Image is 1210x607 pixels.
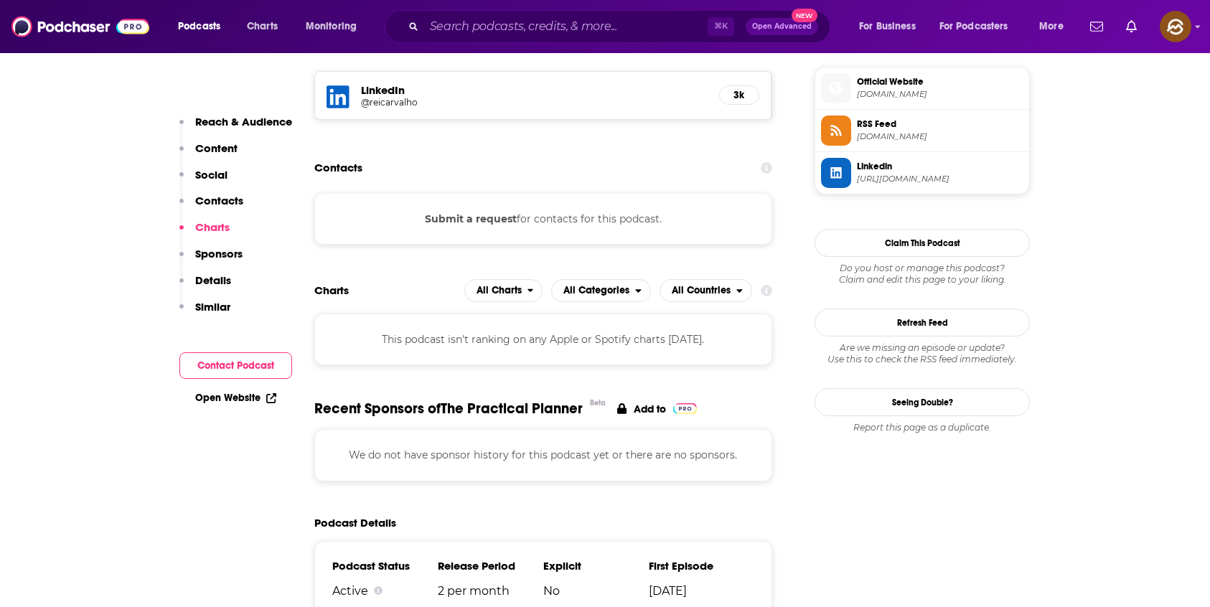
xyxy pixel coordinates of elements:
[815,229,1030,257] button: Claim This Podcast
[551,279,651,302] h2: Categories
[195,220,230,234] p: Charts
[649,584,754,598] span: [DATE]
[815,309,1030,337] button: Refresh Feed
[398,10,844,43] div: Search podcasts, credits, & more...
[314,193,772,245] div: for contacts for this podcast.
[859,17,916,37] span: For Business
[821,116,1023,146] a: RSS Feed[DOMAIN_NAME]
[1160,11,1191,42] img: User Profile
[634,403,666,415] p: Add to
[1084,14,1109,39] a: Show notifications dropdown
[1029,15,1082,38] button: open menu
[11,13,149,40] img: Podchaser - Follow, Share and Rate Podcasts
[731,89,747,101] h5: 3k
[195,194,243,207] p: Contacts
[543,584,649,598] span: No
[563,286,629,296] span: All Categories
[179,273,231,300] button: Details
[660,279,752,302] button: open menu
[195,247,243,260] p: Sponsors
[464,279,543,302] h2: Platforms
[930,15,1029,38] button: open menu
[361,97,708,108] a: @reicarvalho
[332,584,438,598] div: Active
[425,211,517,227] button: Submit a request
[752,23,812,30] span: Open Advanced
[821,158,1023,188] a: Linkedin[URL][DOMAIN_NAME]
[857,89,1023,100] span: wealth-prod.vercel.app
[195,141,238,155] p: Content
[815,388,1030,416] a: Seeing Double?
[543,559,649,573] h3: Explicit
[746,18,818,35] button: Open AdvancedNew
[179,220,230,247] button: Charts
[238,15,286,38] a: Charts
[195,392,276,404] a: Open Website
[179,247,243,273] button: Sponsors
[1160,11,1191,42] span: Logged in as hey85204
[306,17,357,37] span: Monitoring
[179,115,292,141] button: Reach & Audience
[314,154,362,182] h2: Contacts
[314,516,396,530] h2: Podcast Details
[590,398,606,408] div: Beta
[477,286,522,296] span: All Charts
[1120,14,1143,39] a: Show notifications dropdown
[660,279,752,302] h2: Countries
[314,283,349,297] h2: Charts
[857,75,1023,88] span: Official Website
[296,15,375,38] button: open menu
[195,115,292,128] p: Reach & Audience
[247,17,278,37] span: Charts
[361,97,591,108] h5: @reicarvalho
[815,263,1030,286] div: Claim and edit this page to your liking.
[168,15,239,38] button: open menu
[849,15,934,38] button: open menu
[179,300,230,326] button: Similar
[424,15,708,38] input: Search podcasts, credits, & more...
[815,422,1030,433] div: Report this page as a duplicate.
[551,279,651,302] button: open menu
[314,400,583,418] span: Recent Sponsors of The Practical Planner
[617,400,697,418] a: Add to
[361,83,708,97] h5: LinkedIn
[438,584,543,598] span: 2 per month
[195,273,231,287] p: Details
[1160,11,1191,42] button: Show profile menu
[179,168,228,194] button: Social
[179,352,292,379] button: Contact Podcast
[649,559,754,573] h3: First Episode
[857,131,1023,142] span: feeds.megaphone.fm
[179,141,238,168] button: Content
[939,17,1008,37] span: For Podcasters
[857,174,1023,184] span: https://www.linkedin.com/in/reicarvalho
[672,286,731,296] span: All Countries
[815,263,1030,274] span: Do you host or manage this podcast?
[464,279,543,302] button: open menu
[708,17,734,36] span: ⌘ K
[673,403,697,414] img: Pro Logo
[821,73,1023,103] a: Official Website[DOMAIN_NAME]
[815,342,1030,365] div: Are we missing an episode or update? Use this to check the RSS feed immediately.
[792,9,817,22] span: New
[179,194,243,220] button: Contacts
[178,17,220,37] span: Podcasts
[314,314,772,365] div: This podcast isn't ranking on any Apple or Spotify charts [DATE].
[332,559,438,573] h3: Podcast Status
[857,118,1023,131] span: RSS Feed
[1039,17,1064,37] span: More
[195,300,230,314] p: Similar
[438,559,543,573] h3: Release Period
[332,447,754,463] p: We do not have sponsor history for this podcast yet or there are no sponsors.
[857,160,1023,173] span: Linkedin
[195,168,228,182] p: Social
